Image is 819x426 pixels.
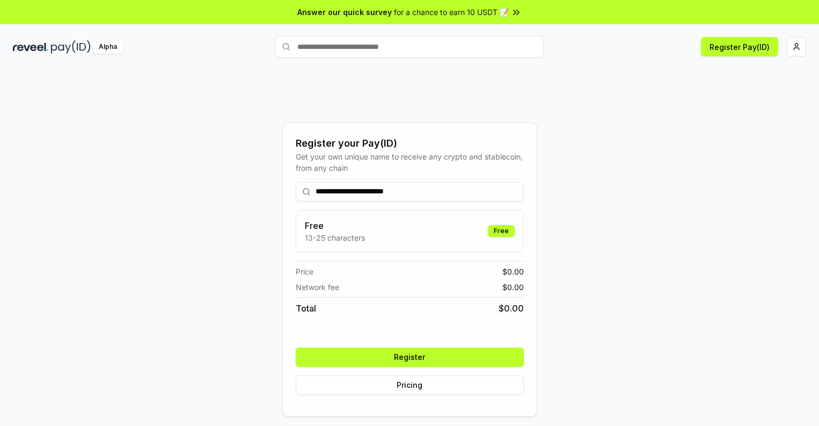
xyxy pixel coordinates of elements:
[502,266,524,277] span: $ 0.00
[296,302,316,315] span: Total
[296,266,313,277] span: Price
[502,281,524,293] span: $ 0.00
[296,348,524,367] button: Register
[93,40,123,54] div: Alpha
[305,232,365,243] p: 13-25 characters
[13,40,49,54] img: reveel_dark
[394,6,509,18] span: for a chance to earn 10 USDT 📝
[701,37,778,56] button: Register Pay(ID)
[296,136,524,151] div: Register your Pay(ID)
[296,151,524,174] div: Get your own unique name to receive any crypto and stablecoin, from any chain
[305,219,365,232] h3: Free
[51,40,91,54] img: pay_id
[296,376,524,395] button: Pricing
[499,302,524,315] span: $ 0.00
[296,281,339,293] span: Network fee
[488,225,515,237] div: Free
[297,6,392,18] span: Answer our quick survey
